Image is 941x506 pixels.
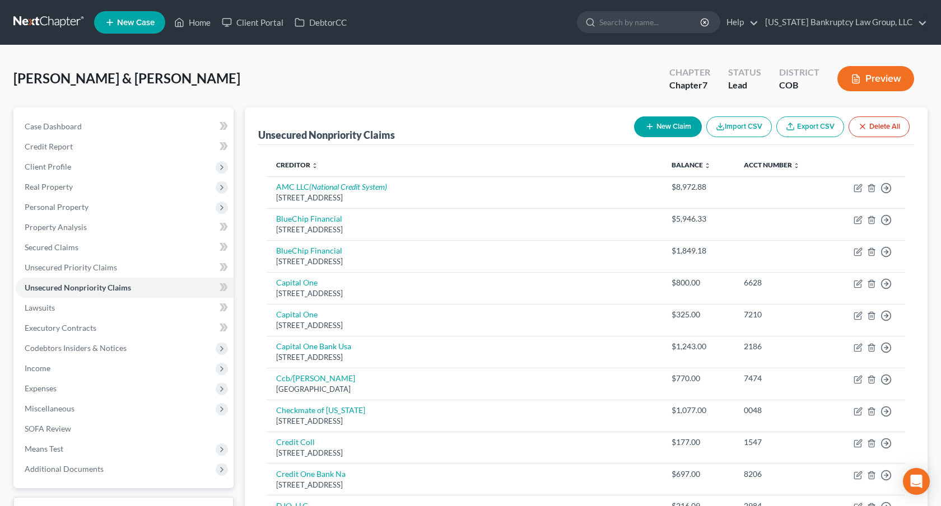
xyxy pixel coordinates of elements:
div: $8,972.88 [672,181,726,193]
div: Unsecured Nonpriority Claims [258,128,395,142]
button: New Claim [634,116,702,137]
div: $5,946.33 [672,213,726,224]
a: Ccb/[PERSON_NAME] [276,373,355,383]
div: $800.00 [672,277,726,288]
a: Balance unfold_more [672,161,711,169]
div: District [779,66,819,79]
div: COB [779,79,819,92]
a: Capital One Bank Usa [276,341,351,351]
div: 1547 [744,437,819,448]
div: [STREET_ADDRESS] [276,448,654,458]
button: Import CSV [706,116,772,137]
div: $177.00 [672,437,726,448]
span: Codebtors Insiders & Notices [25,343,127,353]
div: 8206 [744,468,819,480]
div: [STREET_ADDRESS] [276,256,654,267]
div: [STREET_ADDRESS] [276,416,654,427]
a: Home [169,12,216,32]
a: BlueChip Financial [276,214,342,223]
a: Unsecured Nonpriority Claims [16,278,234,298]
div: [STREET_ADDRESS] [276,193,654,203]
a: Case Dashboard [16,116,234,137]
span: Personal Property [25,202,88,212]
span: Credit Report [25,142,73,151]
div: 0048 [744,405,819,416]
a: [US_STATE] Bankruptcy Law Group, LLC [760,12,927,32]
i: unfold_more [704,162,711,169]
a: AMC LLC(National Credit System) [276,182,387,191]
i: unfold_more [793,162,800,169]
span: 7 [702,79,707,90]
span: Expenses [25,383,57,393]
button: Delete All [849,116,910,137]
div: [STREET_ADDRESS] [276,224,654,235]
div: $1,243.00 [672,341,726,352]
span: Unsecured Nonpriority Claims [25,283,131,292]
a: Capital One [276,278,318,287]
span: Means Test [25,444,63,453]
a: Checkmate of [US_STATE] [276,405,365,415]
a: Credit One Bank Na [276,469,346,479]
div: [STREET_ADDRESS] [276,288,654,299]
div: $697.00 [672,468,726,480]
span: Income [25,363,50,373]
span: Property Analysis [25,222,87,232]
div: Chapter [669,66,710,79]
div: Lead [728,79,761,92]
div: Chapter [669,79,710,92]
span: Additional Documents [25,464,104,474]
a: BlueChip Financial [276,246,342,255]
a: Help [721,12,758,32]
div: 7210 [744,309,819,320]
div: $1,849.18 [672,245,726,256]
div: $1,077.00 [672,405,726,416]
a: Credit Coll [276,437,315,447]
div: 2186 [744,341,819,352]
a: Unsecured Priority Claims [16,257,234,278]
a: Export CSV [776,116,844,137]
span: Executory Contracts [25,323,96,332]
span: Client Profile [25,162,71,171]
span: Lawsuits [25,303,55,312]
a: Lawsuits [16,298,234,318]
span: SOFA Review [25,424,71,433]
a: Credit Report [16,137,234,157]
span: Secured Claims [25,242,78,252]
a: Creditor unfold_more [276,161,318,169]
div: [GEOGRAPHIC_DATA] [276,384,654,395]
div: 7474 [744,373,819,384]
i: (National Credit System) [309,182,387,191]
button: Preview [837,66,914,91]
span: [PERSON_NAME] & [PERSON_NAME] [13,70,240,86]
span: Real Property [25,182,73,191]
i: unfold_more [311,162,318,169]
div: [STREET_ADDRESS] [276,320,654,331]
div: $770.00 [672,373,726,384]
a: Property Analysis [16,217,234,237]
div: Open Intercom Messenger [903,468,930,495]
a: Acct Number unfold_more [744,161,800,169]
span: Miscellaneous [25,404,74,413]
a: Capital One [276,310,318,319]
div: Status [728,66,761,79]
a: Secured Claims [16,237,234,257]
a: Client Portal [216,12,289,32]
div: 6628 [744,277,819,288]
a: Executory Contracts [16,318,234,338]
a: DebtorCC [289,12,352,32]
div: $325.00 [672,309,726,320]
div: [STREET_ADDRESS] [276,480,654,490]
input: Search by name... [599,12,702,32]
span: New Case [117,18,155,27]
span: Unsecured Priority Claims [25,263,117,272]
div: [STREET_ADDRESS] [276,352,654,363]
a: SOFA Review [16,419,234,439]
span: Case Dashboard [25,121,82,131]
